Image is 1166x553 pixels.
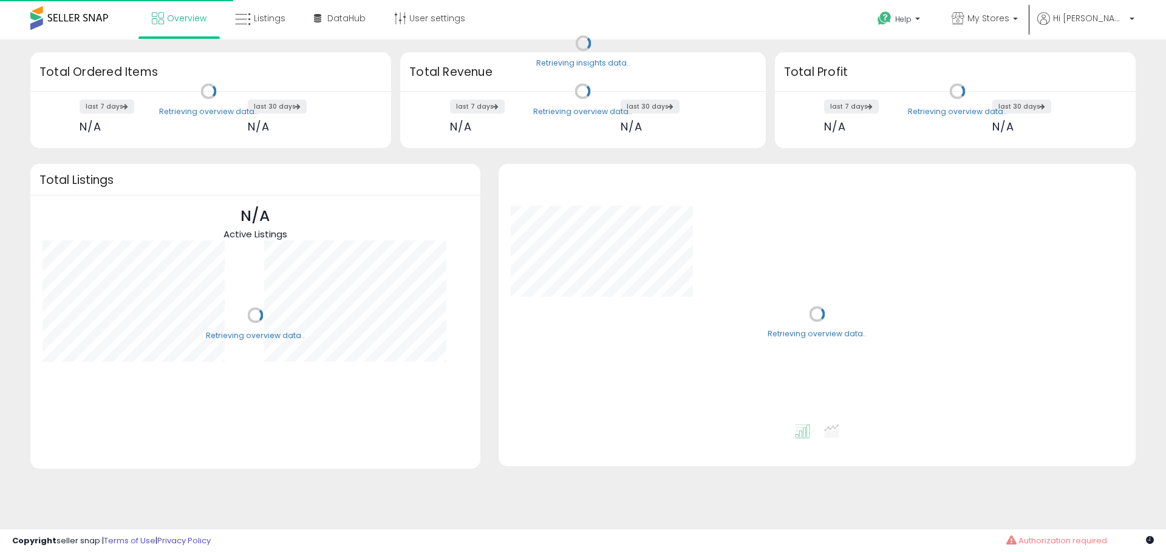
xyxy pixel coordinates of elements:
[895,14,912,24] span: Help
[908,106,1007,117] div: Retrieving overview data..
[12,535,56,546] strong: Copyright
[768,329,867,340] div: Retrieving overview data..
[868,2,932,39] a: Help
[1037,12,1134,39] a: Hi [PERSON_NAME]
[254,12,285,24] span: Listings
[12,535,211,547] div: seller snap | |
[157,535,211,546] a: Privacy Policy
[533,106,632,117] div: Retrieving overview data..
[104,535,155,546] a: Terms of Use
[327,12,366,24] span: DataHub
[967,12,1009,24] span: My Stores
[877,11,892,26] i: Get Help
[167,12,206,24] span: Overview
[1053,12,1126,24] span: Hi [PERSON_NAME]
[206,330,305,341] div: Retrieving overview data..
[159,106,258,117] div: Retrieving overview data..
